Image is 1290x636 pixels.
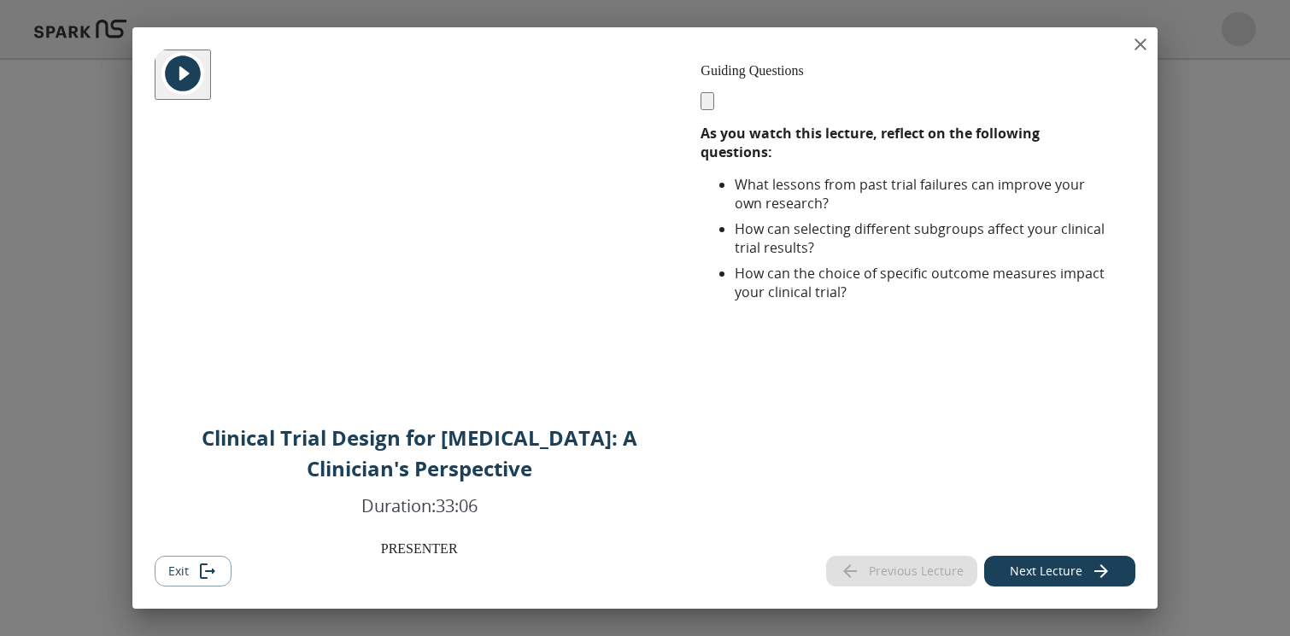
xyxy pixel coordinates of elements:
strong: As you watch this lecture, reflect on the following questions: [701,124,1040,161]
button: Next lecture [984,556,1135,587]
button: collapse [701,92,714,110]
button: close [1123,27,1158,61]
li: What lessons from past trial failures can improve your own research? [735,175,1110,213]
li: How can selecting different subgroups affect your clinical trial results? [735,219,1110,257]
p: Guiding Questions [701,63,1127,79]
p: Duration: 33:06 [361,494,478,517]
p: PRESENTER [381,541,458,557]
div: Man standing and giving a lecture [155,50,211,100]
button: play [155,50,211,100]
button: Exit [155,556,232,587]
p: Clinical Trial Design for [MEDICAL_DATA]: A Clinician's Perspective [155,423,683,484]
li: How can the choice of specific outcome measures impact your clinical trial? [735,264,1110,301]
